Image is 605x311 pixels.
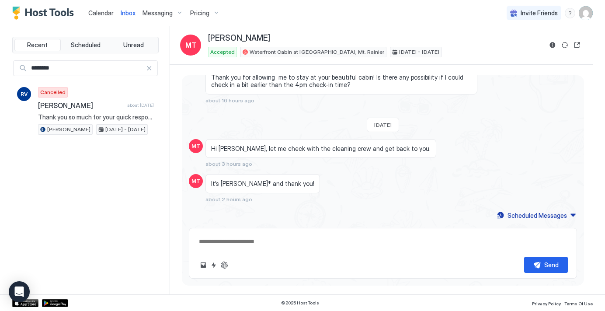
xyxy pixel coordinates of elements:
span: Accepted [210,48,235,56]
span: Privacy Policy [532,301,561,306]
span: about 3 hours ago [205,161,252,167]
span: Recent [27,41,48,49]
a: Privacy Policy [532,298,561,308]
span: [DATE] [374,122,392,128]
button: ChatGPT Auto Reply [219,260,229,270]
span: RV [21,90,28,98]
span: Hi [PERSON_NAME], let me check with the cleaning crew and get back to you. [211,145,431,153]
span: [PERSON_NAME] [47,126,90,133]
span: Invite Friends [521,9,558,17]
button: Recent [14,39,61,51]
div: tab-group [12,37,159,53]
button: Send [524,257,568,273]
a: App Store [12,299,38,307]
a: Host Tools Logo [12,7,78,20]
button: Quick reply [209,260,219,270]
span: [PERSON_NAME] [38,101,124,110]
span: Unread [123,41,144,49]
div: User profile [579,6,593,20]
div: menu [565,8,575,18]
span: MT [191,177,200,185]
span: It’s [PERSON_NAME]* and thank you! [211,180,314,188]
span: Messaging [143,9,173,17]
span: about 16 hours ago [205,97,254,104]
button: Scheduled [63,39,109,51]
span: Waterfront Cabin at [GEOGRAPHIC_DATA], Mt. Rainier [250,48,384,56]
span: Cancelled [40,88,66,96]
span: MT [191,142,200,150]
span: Pricing [190,9,209,17]
span: about [DATE] [127,102,154,108]
span: MT [185,40,196,50]
button: Unread [110,39,156,51]
button: Sync reservation [560,40,570,50]
span: [DATE] - [DATE] [105,126,146,133]
div: Open Intercom Messenger [9,281,30,302]
div: Scheduled Messages [508,211,567,220]
span: about 2 hours ago [205,196,252,203]
span: Thank you so much for your quick response. Have a great evening. [38,113,154,121]
span: Scheduled [71,41,101,49]
button: Upload image [198,260,209,270]
span: [DATE] - [DATE] [399,48,439,56]
input: Input Field [28,61,146,76]
span: [PERSON_NAME] [208,33,270,43]
a: Google Play Store [42,299,68,307]
button: Scheduled Messages [496,210,577,221]
span: © 2025 Host Tools [281,300,319,306]
a: Inbox [121,8,136,17]
button: Open reservation [572,40,582,50]
a: Calendar [88,8,114,17]
a: Terms Of Use [564,298,593,308]
span: Inbox [121,9,136,17]
span: Terms Of Use [564,301,593,306]
span: Calendar [88,9,114,17]
button: Reservation information [547,40,558,50]
div: Send [544,260,559,269]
